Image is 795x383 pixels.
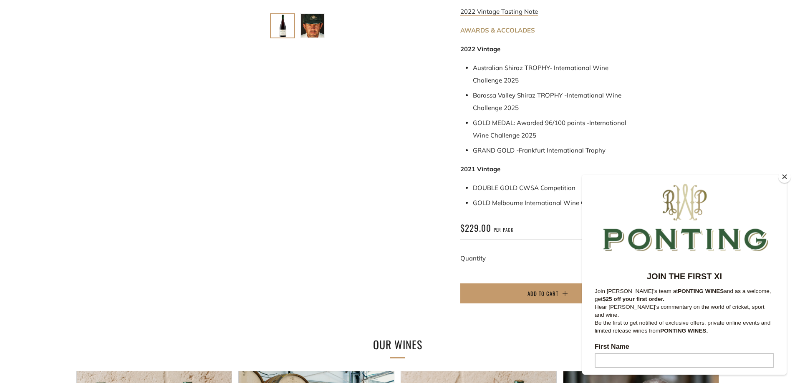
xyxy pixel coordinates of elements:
[460,45,500,53] strong: 2022 Vintage
[96,113,141,120] strong: PONTING WINES
[13,128,192,144] p: Hear [PERSON_NAME]'s commentary on the world of cricket, sport and wine.
[527,289,558,298] span: Add to Cart
[78,153,126,159] strong: PONTING WINES.
[13,168,192,178] label: First Name
[13,273,192,288] input: Subscribe
[13,238,192,248] label: Email
[778,170,791,183] button: Close
[65,97,140,106] strong: JOIN THE FIRST XI
[270,13,295,38] button: Load image into Gallery viewer, Ponting Milestone &#39;127&#39; Barossa Shiraz 2022
[519,184,575,192] span: CWSA Competition
[301,14,324,38] img: Load image into Gallery viewer, Ponting Milestone &#39;127&#39; Barossa Shiraz 2022
[519,146,606,154] span: Frankfurt International Trophy
[492,199,616,207] span: Melbourne International Wine Competition
[460,26,535,34] strong: AWARDS & ACCOLADES
[13,113,192,128] p: Join [PERSON_NAME]'s team at and as a welcome, get
[460,8,538,16] a: 2022 Vintage Tasting Note
[473,64,550,72] span: Australian Shiraz TROPHY
[271,14,294,38] img: Load image into Gallery viewer, Ponting Milestone &#39;127&#39; Barossa Shiraz 2022
[460,221,491,234] span: $229.00
[20,121,82,128] strong: $25 off your first order.
[13,144,192,160] p: Be the first to get notified of exclusive offers, private online events and limited release wines...
[473,91,567,99] span: Barossa Valley Shiraz TROPHY -
[13,203,192,213] label: Last Name
[473,119,626,139] span: GOLD MEDAL: Awarded 96/100 points - International Wine Challenge 2025
[460,165,500,173] strong: 2021 Vintage
[473,184,517,192] span: DOUBLE GOLD
[13,298,187,335] span: We will send you a confirmation email to subscribe. I agree to sign up to the Ponting Wines newsl...
[260,336,535,353] h2: Our Wines
[473,199,490,207] span: GOLD
[494,227,513,233] span: per pack
[473,146,519,154] span: GRAND GOLD -
[460,283,636,303] button: Add to Cart
[460,254,486,262] label: Quantity
[460,271,636,276] p: only left in stock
